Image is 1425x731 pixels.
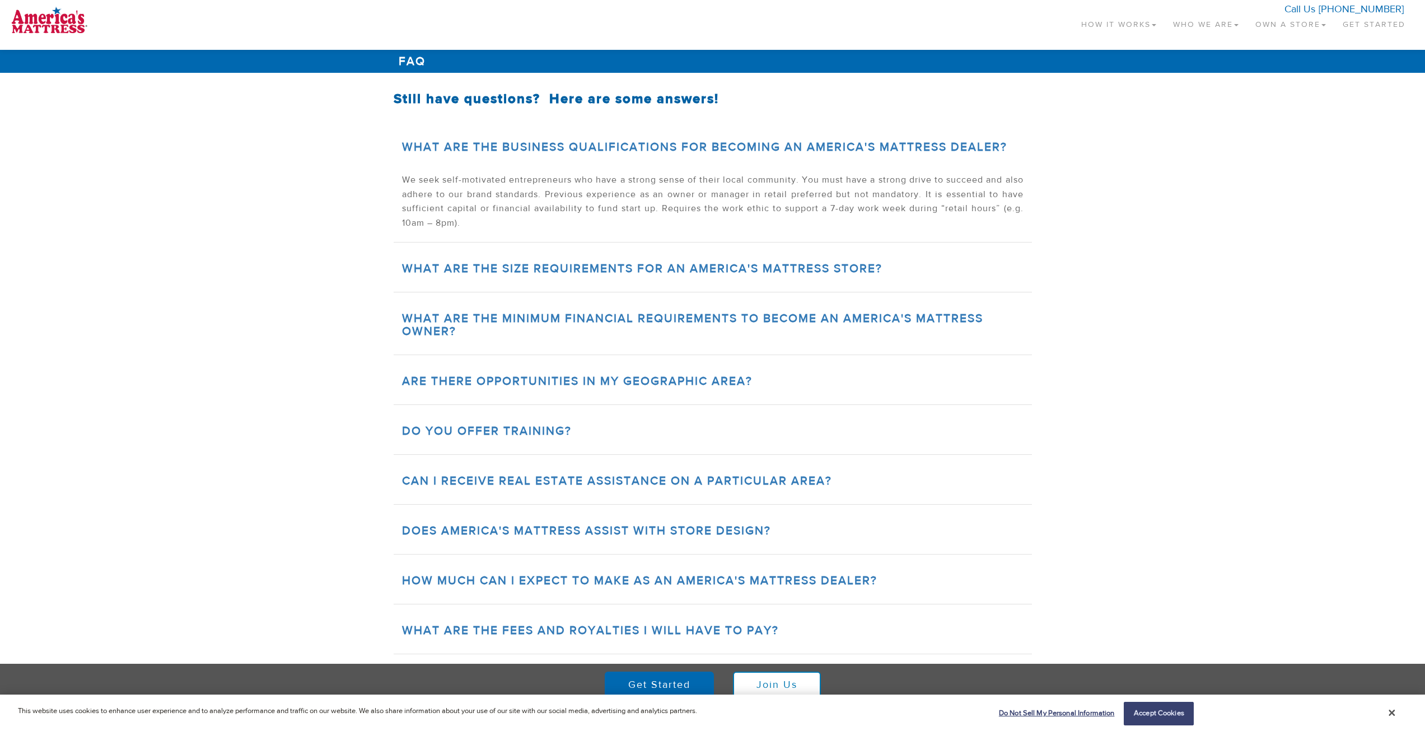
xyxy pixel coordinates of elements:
a: What are the fees and royalties I will have to pay? [402,623,779,638]
button: Close [1389,708,1395,718]
a: Get Started [605,672,714,699]
button: Do Not Sell My Personal Information [993,702,1115,725]
a: Can I receive real estate assistance on a particular area? [402,473,832,488]
span: Call Us [1284,3,1315,16]
a: Does America's Mattress assist with store design? [402,523,771,538]
a: [PHONE_NUMBER] [1319,3,1404,16]
a: Are there opportunities in my geographic area? [402,374,753,389]
p: This website uses cookies to enhance user experience and to analyze performance and traffic on ou... [18,706,697,717]
a: Own a Store [1247,6,1334,39]
a: What are the business qualifications for becoming an America's Mattress Dealer? [402,139,1007,155]
a: How It Works [1073,6,1165,39]
p: We seek self-motivated entrepreneurs who have a strong sense of their local community. You must h... [402,173,1024,230]
a: How much can I expect to make as an America's Mattress Dealer? [402,573,877,588]
h1: FAQ [394,50,1032,73]
a: Join Us [733,672,821,699]
button: Accept Cookies [1124,702,1194,725]
a: What are the size requirements for an America's Mattress store? [402,261,882,276]
img: logo [11,6,87,34]
a: Who We Are [1165,6,1247,39]
a: What are the minimum financial requirements to become an America's Mattress Owner? [402,311,983,339]
a: Do you offer training? [402,423,572,439]
p: Still have questions? Here are some answers! [394,90,1032,109]
a: Get Started [1334,6,1414,39]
